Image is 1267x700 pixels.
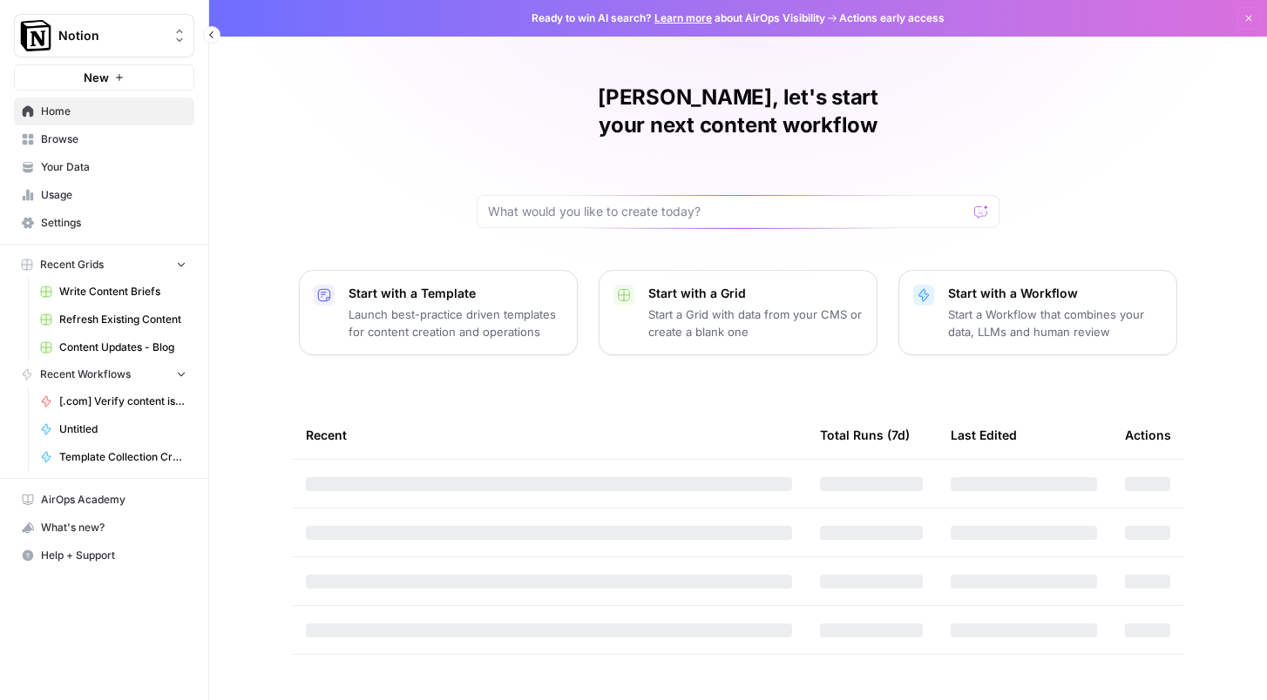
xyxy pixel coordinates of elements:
[648,306,863,340] p: Start a Grid with data from your CMS or create a blank one
[599,270,877,355] button: Start with a GridStart a Grid with data from your CMS or create a blank one
[14,361,194,387] button: Recent Workflows
[41,187,186,203] span: Usage
[839,10,945,26] span: Actions early access
[32,306,194,333] a: Refresh Existing Content
[40,257,104,273] span: Recent Grids
[14,181,194,209] a: Usage
[14,153,194,181] a: Your Data
[306,411,792,459] div: Recent
[14,542,194,569] button: Help + Support
[14,514,194,542] button: What's new?
[654,11,712,24] a: Learn more
[41,548,186,563] span: Help + Support
[14,252,194,278] button: Recent Grids
[59,312,186,327] span: Refresh Existing Content
[488,203,967,220] input: What would you like to create today?
[41,215,186,231] span: Settings
[41,159,186,175] span: Your Data
[948,306,1162,340] p: Start a Workflow that combines your data, LLMs and human review
[951,411,1017,459] div: Last Edited
[20,20,51,51] img: Notion Logo
[14,14,194,57] button: Workspace: Notion
[59,340,186,355] span: Content Updates - Blog
[58,27,164,44] span: Notion
[59,394,186,409] span: [.com] Verify content is discoverable / indexed
[948,285,1162,302] p: Start with a Workflow
[32,333,194,361] a: Content Updates - Blog
[41,104,186,119] span: Home
[14,209,194,237] a: Settings
[14,486,194,514] a: AirOps Academy
[648,285,863,302] p: Start with a Grid
[84,69,109,86] span: New
[41,131,186,147] span: Browse
[349,306,563,340] p: Launch best-practice driven templates for content creation and operations
[32,415,194,443] a: Untitled
[1125,411,1171,459] div: Actions
[32,387,194,415] a: [.com] Verify content is discoverable / indexed
[32,278,194,306] a: Write Content Briefs
[59,421,186,437] span: Untitled
[299,270,578,355] button: Start with a TemplateLaunch best-practice driven templates for content creation and operations
[820,411,910,459] div: Total Runs (7d)
[349,285,563,302] p: Start with a Template
[14,64,194,91] button: New
[477,84,999,139] h1: [PERSON_NAME], let's start your next content workflow
[898,270,1177,355] button: Start with a WorkflowStart a Workflow that combines your data, LLMs and human review
[41,492,186,508] span: AirOps Academy
[59,449,186,465] span: Template Collection Creator
[15,515,193,541] div: What's new?
[32,443,194,471] a: Template Collection Creator
[14,125,194,153] a: Browse
[14,98,194,125] a: Home
[532,10,825,26] span: Ready to win AI search? about AirOps Visibility
[40,367,131,382] span: Recent Workflows
[59,284,186,300] span: Write Content Briefs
